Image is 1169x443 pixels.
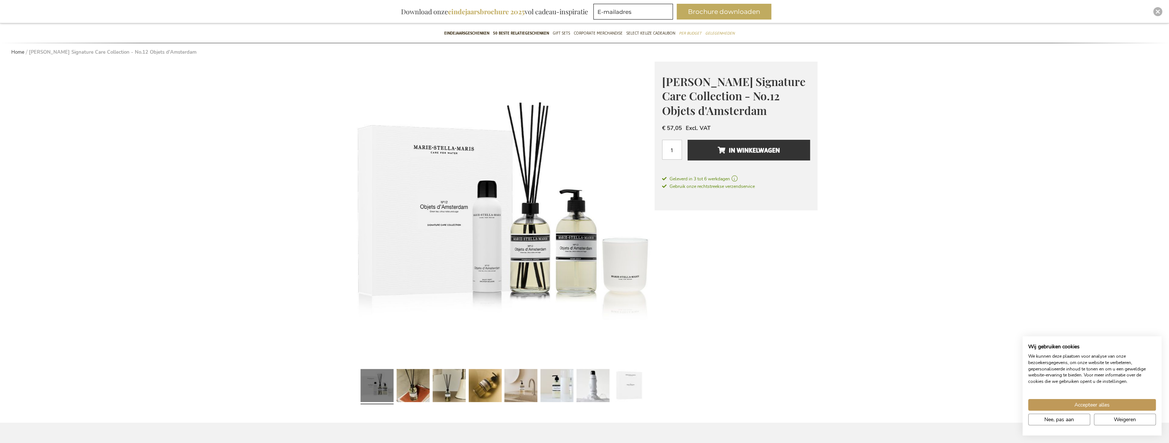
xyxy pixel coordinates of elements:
h2: Wij gebruiken cookies [1028,343,1156,350]
button: In Winkelwagen [688,140,810,160]
p: We kunnen deze plaatsen voor analyse van onze bezoekersgegevens, om onze website te verbeteren, g... [1028,353,1156,385]
span: Nee, pas aan [1044,416,1074,423]
button: Alle cookies weigeren [1094,414,1156,425]
form: marketing offers and promotions [593,4,675,22]
span: Gebruik onze rechtstreekse verzendservice [662,183,755,189]
img: Marie-Stella-Maris Signature Care Collection - No.12 Objets d'Amsterdam [352,62,655,364]
b: eindejaarsbrochure 2025 [448,7,525,16]
div: Download onze vol cadeau-inspiratie [398,4,591,20]
span: In Winkelwagen [718,144,780,156]
a: Geleverd in 3 tot 6 werkdagen [662,175,810,182]
button: Accepteer alle cookies [1028,399,1156,411]
span: 50 beste relatiegeschenken [493,29,549,37]
span: € 57,05 [662,124,682,132]
a: Marie-Stella-Maris Signature Care Collection - No.12 Objets d'Amsterdam [540,366,573,408]
div: Close [1153,7,1162,16]
img: Close [1155,9,1160,14]
a: Marie-Stella-Maris Signature Care Collection - No.12 Objets d'Amsterdam [576,366,609,408]
button: Brochure downloaden [677,4,771,20]
a: Marie-Stella-Maris Signature Care Collection - No.12 Objets d'Amsterdam [504,366,537,408]
a: Marie-Stella-Maris Signature Care Collection - No.12 Objets d'Amsterdam [433,366,466,408]
a: Gebruik onze rechtstreekse verzendservice [662,182,755,190]
button: Pas cookie voorkeuren aan [1028,414,1090,425]
span: [PERSON_NAME] Signature Care Collection - No.12 Objets d'Amsterdam [662,74,805,118]
input: E-mailadres [593,4,673,20]
span: Accepteer alles [1074,401,1110,409]
a: Marie-Stella-Maris Signature Care Collection - No.12 Objets d'Amsterdam [361,366,394,408]
a: Marie-Stella-Maris Signature Care Collection - No.12 Objets d'Amsterdam [612,366,646,408]
span: Eindejaarsgeschenken [444,29,489,37]
a: Marie-Stella-Maris Signature Care Collection - No.12 Objets d'Amsterdam [469,366,502,408]
input: Aantal [662,140,682,160]
a: Home [11,49,24,56]
span: Gift Sets [553,29,570,37]
span: Weigeren [1114,416,1136,423]
a: Marie-Stella-Maris Signature Care Collection - No.12 Objets d'Amsterdam [397,366,430,408]
span: Gelegenheden [705,29,735,37]
span: Select Keuze Cadeaubon [626,29,675,37]
span: Per Budget [679,29,701,37]
strong: [PERSON_NAME] Signature Care Collection - No.12 Objets d'Amsterdam [29,49,196,56]
span: Excl. VAT [686,124,710,132]
span: Corporate Merchandise [574,29,623,37]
